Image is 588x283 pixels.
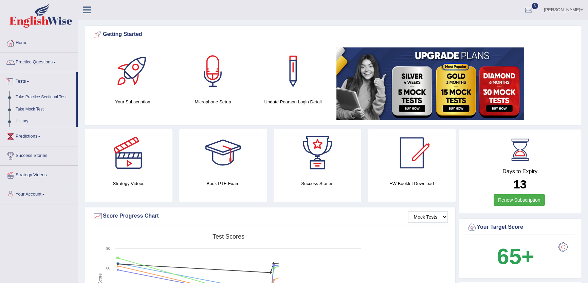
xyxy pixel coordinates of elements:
[274,180,361,187] h4: Success Stories
[0,34,78,50] a: Home
[176,98,250,105] h4: Microphone Setup
[85,180,172,187] h4: Strategy Videos
[256,98,330,105] h4: Update Pearson Login Detail
[106,266,110,270] text: 60
[532,3,538,9] span: 3
[93,29,573,40] div: Getting Started
[336,47,524,120] img: small5.jpg
[0,146,78,163] a: Success Stories
[0,185,78,202] a: Your Account
[0,166,78,183] a: Strategy Videos
[497,244,534,269] b: 65+
[0,53,78,70] a: Practice Questions
[93,211,448,221] div: Score Progress Chart
[0,127,78,144] a: Predictions
[368,180,456,187] h4: EW Booklet Download
[13,115,76,127] a: History
[467,222,574,233] div: Your Target Score
[106,246,110,250] text: 90
[13,103,76,116] a: Take Mock Test
[0,72,76,89] a: Tests
[513,178,527,191] b: 13
[179,180,267,187] h4: Book PTE Exam
[13,91,76,103] a: Take Practice Sectional Test
[494,194,545,206] a: Renew Subscription
[96,98,169,105] h4: Your Subscription
[467,168,574,175] h4: Days to Expiry
[213,233,244,240] tspan: Test scores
